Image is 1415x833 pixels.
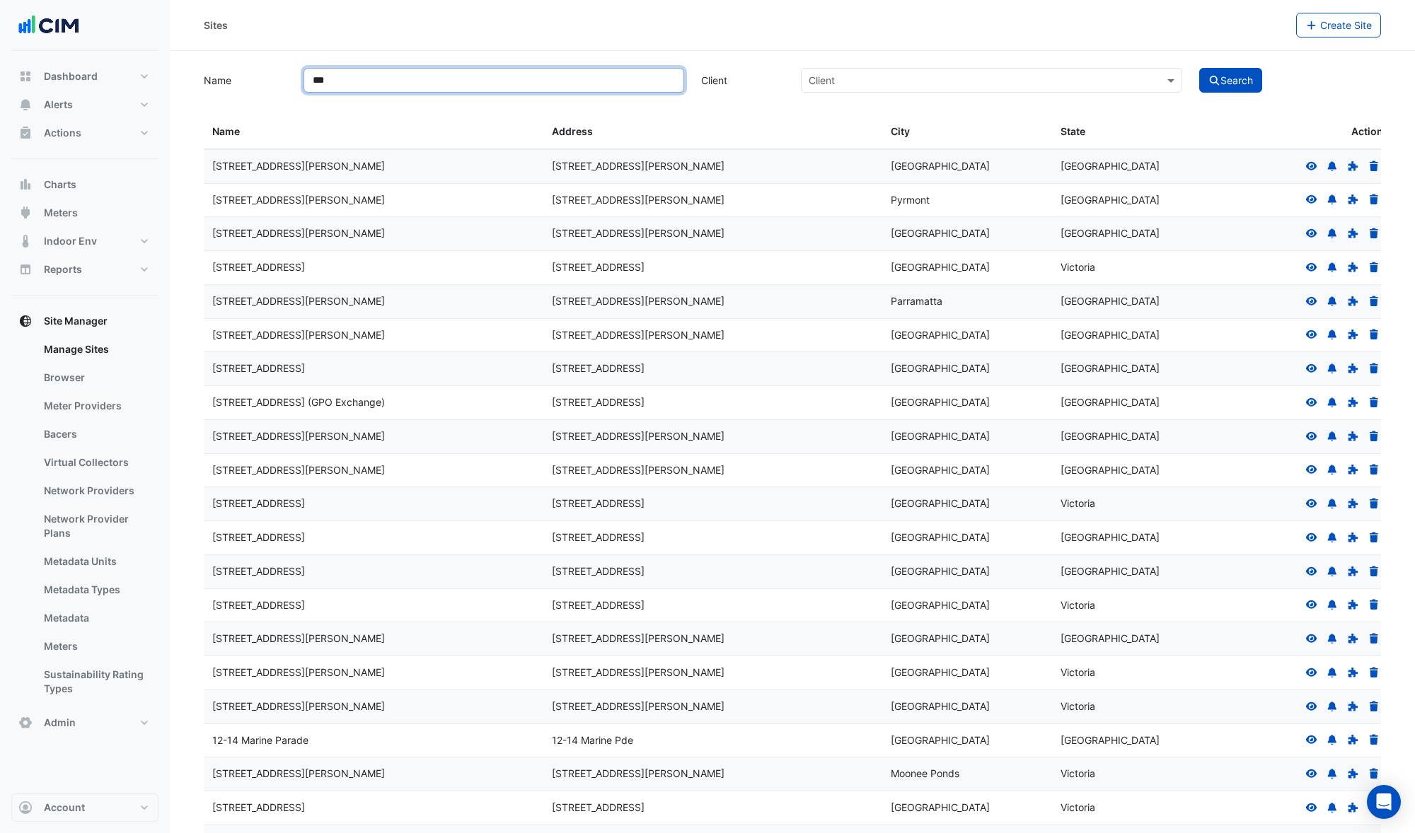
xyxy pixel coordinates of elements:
span: Charts [44,177,76,192]
a: Network Providers [33,477,158,505]
div: [GEOGRAPHIC_DATA] [891,631,1044,647]
div: [STREET_ADDRESS][PERSON_NAME] [552,462,874,479]
a: Manage Sites [33,335,158,363]
div: [STREET_ADDRESS] [552,361,874,377]
app-icon: Charts [18,177,33,192]
span: Dashboard [44,69,98,83]
span: Address [552,125,593,137]
span: Name [212,125,240,137]
div: [STREET_ADDRESS] [212,260,535,276]
div: [GEOGRAPHIC_DATA] [1061,429,1213,445]
app-icon: Alerts [18,98,33,112]
a: Network Provider Plans [33,505,158,547]
span: State [1061,125,1085,137]
div: Sites [204,18,228,33]
span: City [891,125,910,137]
div: [GEOGRAPHIC_DATA] [891,699,1044,715]
div: [GEOGRAPHIC_DATA] [1061,564,1213,580]
div: [STREET_ADDRESS][PERSON_NAME] [552,429,874,445]
label: Name [195,68,295,93]
a: Delete Site [1368,295,1380,307]
div: [STREET_ADDRESS][PERSON_NAME] [212,327,535,344]
div: [GEOGRAPHIC_DATA] [891,395,1044,411]
app-icon: Reports [18,262,33,276]
div: 12-14 Marine Parade [212,733,535,749]
button: Alerts [11,91,158,119]
div: [STREET_ADDRESS] [552,598,874,614]
div: [STREET_ADDRESS] [212,361,535,377]
app-icon: Indoor Env [18,234,33,248]
a: Delete Site [1368,430,1380,442]
a: Delete Site [1368,767,1380,779]
div: [GEOGRAPHIC_DATA] [891,158,1044,175]
div: [GEOGRAPHIC_DATA] [1061,293,1213,310]
a: Delete Site [1368,599,1380,611]
div: [STREET_ADDRESS][PERSON_NAME] [552,766,874,782]
div: Victoria [1061,800,1213,816]
span: Site Manager [44,314,108,328]
div: Moonee Ponds [891,766,1044,782]
button: Admin [11,709,158,737]
div: [GEOGRAPHIC_DATA] [891,733,1044,749]
div: Victoria [1061,665,1213,681]
app-icon: Site Manager [18,314,33,328]
div: [STREET_ADDRESS][PERSON_NAME] [552,226,874,242]
div: [STREET_ADDRESS] [212,530,535,546]
div: [GEOGRAPHIC_DATA] [891,598,1044,614]
span: Actions [44,126,81,140]
div: [GEOGRAPHIC_DATA] [1061,192,1213,209]
a: Meter Providers [33,392,158,420]
div: Pyrmont [891,192,1044,209]
div: [STREET_ADDRESS] [552,530,874,546]
div: [STREET_ADDRESS] [552,564,874,580]
div: [STREET_ADDRESS] [212,598,535,614]
div: [STREET_ADDRESS][PERSON_NAME] [552,665,874,681]
button: Indoor Env [11,227,158,255]
div: [STREET_ADDRESS][PERSON_NAME] [212,192,535,209]
div: [STREET_ADDRESS][PERSON_NAME] [212,631,535,647]
app-icon: Admin [18,716,33,730]
div: [GEOGRAPHIC_DATA] [891,665,1044,681]
div: [GEOGRAPHIC_DATA] [891,564,1044,580]
a: Metadata Types [33,576,158,604]
a: Virtual Collectors [33,448,158,477]
a: Delete Site [1368,666,1380,678]
div: [STREET_ADDRESS][PERSON_NAME] [552,192,874,209]
div: [GEOGRAPHIC_DATA] [891,800,1044,816]
div: [STREET_ADDRESS][PERSON_NAME] [212,766,535,782]
a: Bacers [33,420,158,448]
a: Delete Site [1368,160,1380,172]
div: [GEOGRAPHIC_DATA] [1061,733,1213,749]
div: [GEOGRAPHIC_DATA] [891,429,1044,445]
div: [GEOGRAPHIC_DATA] [1061,631,1213,647]
button: Reports [11,255,158,284]
a: Browser [33,363,158,392]
div: [STREET_ADDRESS][PERSON_NAME] [212,158,535,175]
span: Indoor Env [44,234,97,248]
a: Sustainability Rating Types [33,660,158,703]
span: Admin [44,716,76,730]
div: [STREET_ADDRESS][PERSON_NAME] [552,699,874,715]
div: [STREET_ADDRESS] [552,496,874,512]
a: Delete Site [1368,531,1380,543]
div: [STREET_ADDRESS][PERSON_NAME] [552,158,874,175]
div: [GEOGRAPHIC_DATA] [1061,462,1213,479]
div: [STREET_ADDRESS] [212,496,535,512]
div: [GEOGRAPHIC_DATA] [1061,361,1213,377]
div: 12-14 Marine Pde [552,733,874,749]
div: [STREET_ADDRESS][PERSON_NAME] [552,293,874,310]
div: Victoria [1061,598,1213,614]
div: [GEOGRAPHIC_DATA] [1061,327,1213,344]
app-icon: Meters [18,206,33,220]
button: Account [11,793,158,822]
div: Victoria [1061,699,1213,715]
div: [GEOGRAPHIC_DATA] [891,530,1044,546]
div: [GEOGRAPHIC_DATA] [891,260,1044,276]
div: [GEOGRAPHIC_DATA] [1061,158,1213,175]
button: Dashboard [11,62,158,91]
div: [GEOGRAPHIC_DATA] [891,327,1044,344]
span: Alerts [44,98,73,112]
a: Delete Site [1368,194,1380,206]
div: [STREET_ADDRESS][PERSON_NAME] [552,327,874,344]
div: [GEOGRAPHIC_DATA] [1061,395,1213,411]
